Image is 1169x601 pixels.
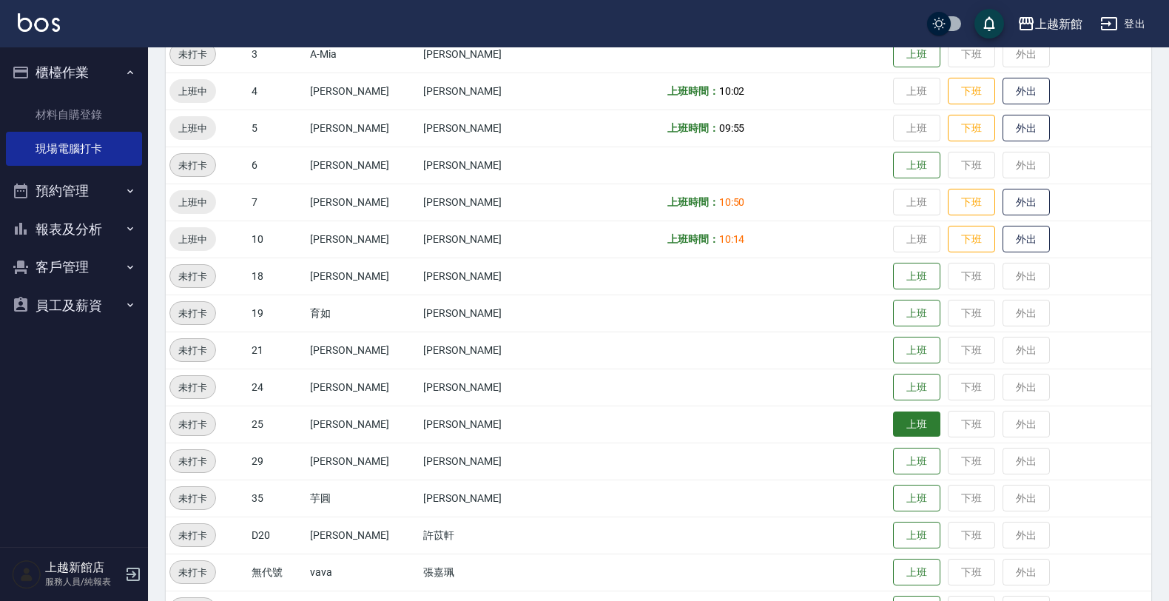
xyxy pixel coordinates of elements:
span: 未打卡 [170,380,215,395]
td: [PERSON_NAME] [306,221,420,258]
td: 許苡軒 [420,517,551,554]
button: 上班 [893,522,940,549]
b: 上班時間： [667,85,719,97]
img: Person [12,560,41,589]
td: [PERSON_NAME] [420,110,551,147]
button: 登出 [1094,10,1151,38]
td: [PERSON_NAME] [306,332,420,369]
td: [PERSON_NAME] [420,332,551,369]
td: [PERSON_NAME] [420,369,551,406]
td: 35 [248,480,306,517]
button: 上班 [893,263,940,290]
td: 張嘉珮 [420,554,551,591]
button: 上班 [893,559,940,586]
div: 上越新館 [1035,15,1082,33]
button: 下班 [948,189,995,216]
td: [PERSON_NAME] [420,295,551,332]
td: 18 [248,258,306,295]
td: 6 [248,147,306,184]
button: 上越新館 [1011,9,1088,39]
td: 育如 [306,295,420,332]
img: Logo [18,13,60,32]
button: 上班 [893,300,940,327]
button: 上班 [893,412,940,437]
td: [PERSON_NAME] [306,517,420,554]
td: [PERSON_NAME] [420,73,551,110]
td: [PERSON_NAME] [420,147,551,184]
td: [PERSON_NAME] [306,147,420,184]
button: 外出 [1003,189,1050,216]
span: 未打卡 [170,454,215,469]
a: 材料自購登錄 [6,98,142,132]
span: 上班中 [169,121,216,136]
button: 上班 [893,485,940,512]
td: 10 [248,221,306,258]
td: [PERSON_NAME] [306,184,420,221]
button: 員工及薪資 [6,286,142,325]
td: [PERSON_NAME] [306,443,420,480]
p: 服務人員/純報表 [45,575,121,588]
span: 10:50 [719,196,745,208]
td: [PERSON_NAME] [420,258,551,295]
td: [PERSON_NAME] [306,369,420,406]
button: 櫃檯作業 [6,53,142,92]
td: 24 [248,369,306,406]
h5: 上越新館店 [45,560,121,575]
span: 未打卡 [170,528,215,543]
b: 上班時間： [667,196,719,208]
td: [PERSON_NAME] [306,110,420,147]
td: [PERSON_NAME] [306,73,420,110]
td: A-Mia [306,36,420,73]
button: 外出 [1003,115,1050,142]
button: 上班 [893,152,940,179]
td: 7 [248,184,306,221]
td: 4 [248,73,306,110]
button: 上班 [893,374,940,401]
span: 未打卡 [170,158,215,173]
button: save [974,9,1004,38]
button: 預約管理 [6,172,142,210]
button: 上班 [893,337,940,364]
button: 下班 [948,115,995,142]
span: 未打卡 [170,565,215,580]
td: 21 [248,332,306,369]
td: [PERSON_NAME] [306,258,420,295]
td: [PERSON_NAME] [306,406,420,443]
span: 09:55 [719,122,745,134]
span: 上班中 [169,84,216,99]
td: [PERSON_NAME] [420,443,551,480]
span: 未打卡 [170,491,215,506]
span: 未打卡 [170,343,215,358]
button: 報表及分析 [6,210,142,249]
span: 上班中 [169,195,216,210]
span: 未打卡 [170,306,215,321]
a: 現場電腦打卡 [6,132,142,166]
button: 外出 [1003,226,1050,253]
button: 外出 [1003,78,1050,105]
span: 未打卡 [170,417,215,432]
b: 上班時間： [667,122,719,134]
td: 19 [248,295,306,332]
button: 客戶管理 [6,248,142,286]
td: [PERSON_NAME] [420,36,551,73]
span: 10:02 [719,85,745,97]
span: 上班中 [169,232,216,247]
button: 上班 [893,41,940,68]
td: 29 [248,443,306,480]
button: 下班 [948,78,995,105]
b: 上班時間： [667,233,719,245]
td: [PERSON_NAME] [420,221,551,258]
span: 10:14 [719,233,745,245]
td: 3 [248,36,306,73]
td: 5 [248,110,306,147]
span: 未打卡 [170,269,215,284]
td: [PERSON_NAME] [420,184,551,221]
td: 無代號 [248,554,306,591]
td: 25 [248,406,306,443]
td: [PERSON_NAME] [420,480,551,517]
td: 芋圓 [306,480,420,517]
button: 上班 [893,448,940,475]
td: D20 [248,517,306,554]
button: 下班 [948,226,995,253]
td: vava [306,554,420,591]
